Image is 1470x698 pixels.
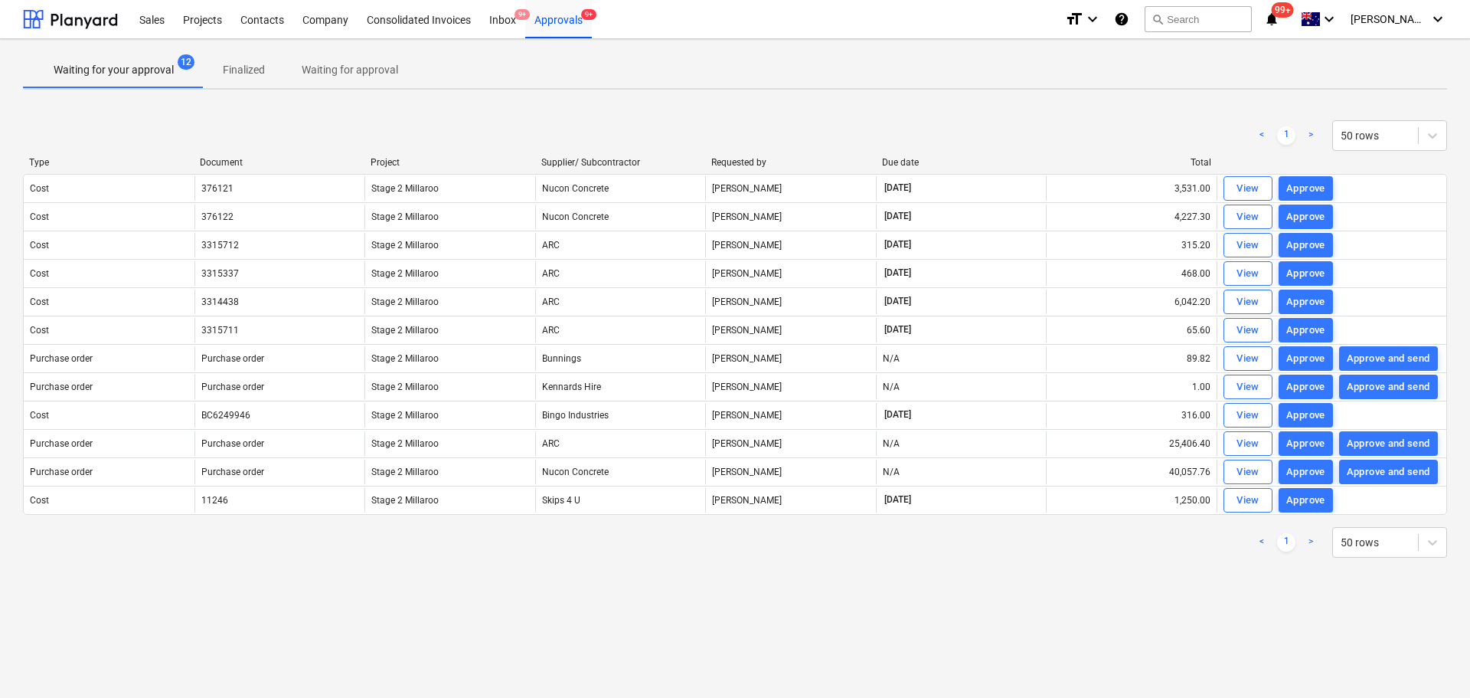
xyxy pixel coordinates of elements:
button: View [1223,205,1272,229]
span: 9+ [581,9,596,20]
button: View [1223,261,1272,286]
button: Approve [1279,488,1333,513]
button: View [1223,290,1272,314]
span: [DATE] [883,323,913,336]
button: Approve and send [1339,346,1438,371]
button: Approve and send [1339,460,1438,484]
span: [DATE] [883,267,913,280]
a: Page 1 is your current page [1277,533,1295,552]
div: Approve [1286,322,1325,339]
div: Project [371,157,529,168]
div: View [1236,435,1259,453]
span: Stage 2 Millaroo [371,495,439,506]
div: ARC [535,431,706,456]
button: Approve [1279,431,1333,456]
div: View [1236,407,1259,424]
div: Skips 4 U [535,488,706,513]
div: Due date [882,157,1040,168]
div: Purchase order [201,353,264,364]
span: Stage 2 Millaroo [371,268,439,279]
div: [PERSON_NAME] [705,261,876,286]
button: Approve [1279,261,1333,286]
span: Stage 2 Millaroo [371,240,439,251]
div: Approve [1286,350,1325,368]
div: Approve [1286,265,1325,283]
span: Stage 2 Millaroo [371,438,439,449]
div: 11246 [201,495,228,506]
div: Cost [30,410,49,421]
div: Kennards Hire [535,375,706,399]
button: Approve [1279,346,1333,371]
div: Nucon Concrete [535,176,706,201]
div: Cost [30,297,49,307]
div: ARC [535,290,706,314]
span: Stage 2 Millaroo [371,353,439,364]
span: 99+ [1272,2,1294,18]
div: N/A [883,438,900,449]
div: 6,042.20 [1046,290,1217,314]
button: View [1223,176,1272,201]
div: 3,531.00 [1046,176,1217,201]
div: Purchase order [30,438,93,449]
div: Chat Widget [1393,624,1470,698]
button: View [1223,460,1272,484]
span: Stage 2 Millaroo [371,325,439,336]
button: Approve [1279,318,1333,342]
i: keyboard_arrow_down [1083,10,1102,28]
div: [PERSON_NAME] [705,403,876,428]
div: Purchase order [201,438,264,449]
div: 3315712 [201,240,239,251]
i: format_size [1065,10,1083,28]
div: 468.00 [1046,261,1217,286]
div: 40,057.76 [1046,460,1217,484]
button: Approve [1279,403,1333,428]
button: Approve [1279,290,1333,314]
div: Cost [30,495,49,506]
div: [PERSON_NAME] [705,205,876,229]
div: [PERSON_NAME] [705,290,876,314]
i: keyboard_arrow_down [1320,10,1338,28]
div: Purchase order [201,382,264,392]
div: View [1236,322,1259,339]
div: Approve and send [1347,464,1430,481]
span: Stage 2 Millaroo [371,382,439,392]
div: Approve [1286,237,1325,254]
div: Cost [30,268,49,279]
button: View [1223,375,1272,399]
div: 3314438 [201,297,239,307]
span: Stage 2 Millaroo [371,297,439,307]
div: 4,227.30 [1046,205,1217,229]
span: [DATE] [883,182,913,195]
div: Approve [1286,492,1325,510]
button: Approve [1279,375,1333,399]
div: Approve [1286,180,1325,198]
div: Nucon Concrete [535,205,706,229]
span: [DATE] [883,238,913,251]
div: ARC [535,261,706,286]
div: Cost [30,211,49,222]
div: 316.00 [1046,403,1217,428]
p: Waiting for approval [302,62,398,78]
button: Search [1145,6,1252,32]
span: 12 [178,54,194,70]
span: 9+ [514,9,530,20]
button: View [1223,403,1272,428]
div: Purchase order [30,467,93,477]
div: View [1236,492,1259,510]
button: Approve [1279,176,1333,201]
div: N/A [883,353,900,364]
div: 1,250.00 [1046,488,1217,513]
button: View [1223,318,1272,342]
button: Approve and send [1339,431,1438,456]
span: Stage 2 Millaroo [371,467,439,477]
span: [DATE] [883,210,913,223]
div: 376121 [201,183,234,194]
div: 376122 [201,211,234,222]
div: Type [29,157,188,168]
div: [PERSON_NAME] [705,375,876,399]
button: Approve [1279,460,1333,484]
div: Approve and send [1347,350,1430,368]
button: View [1223,233,1272,257]
div: BC6249946 [201,410,250,421]
div: [PERSON_NAME] [705,176,876,201]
